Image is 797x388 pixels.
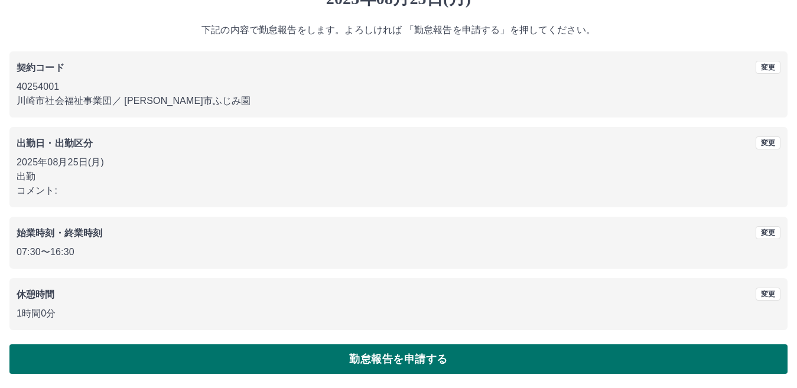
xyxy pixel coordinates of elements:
[756,136,780,149] button: 変更
[756,226,780,239] button: 変更
[17,80,780,94] p: 40254001
[17,289,55,299] b: 休憩時間
[17,155,780,169] p: 2025年08月25日(月)
[9,23,788,37] p: 下記の内容で勤怠報告をします。よろしければ 「勤怠報告を申請する」を押してください。
[17,169,780,184] p: 出勤
[9,344,788,374] button: 勤怠報告を申請する
[17,138,93,148] b: 出勤日・出勤区分
[17,245,780,259] p: 07:30 〜 16:30
[756,288,780,301] button: 変更
[756,61,780,74] button: 変更
[17,63,64,73] b: 契約コード
[17,184,780,198] p: コメント:
[17,228,102,238] b: 始業時刻・終業時刻
[17,94,780,108] p: 川崎市社会福祉事業団 ／ [PERSON_NAME]市ふじみ園
[17,307,780,321] p: 1時間0分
